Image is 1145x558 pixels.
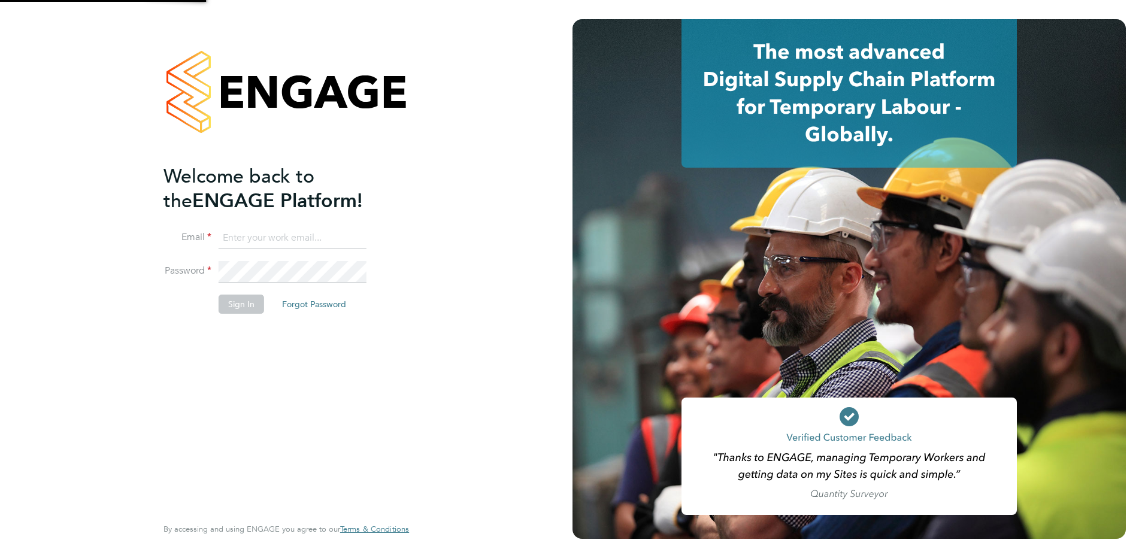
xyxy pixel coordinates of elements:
h2: ENGAGE Platform! [163,164,397,213]
span: By accessing and using ENGAGE you agree to our [163,524,409,534]
span: Terms & Conditions [340,524,409,534]
a: Terms & Conditions [340,524,409,534]
label: Email [163,231,211,244]
input: Enter your work email... [219,228,366,249]
button: Sign In [219,295,264,314]
button: Forgot Password [272,295,356,314]
span: Welcome back to the [163,165,314,213]
label: Password [163,265,211,277]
